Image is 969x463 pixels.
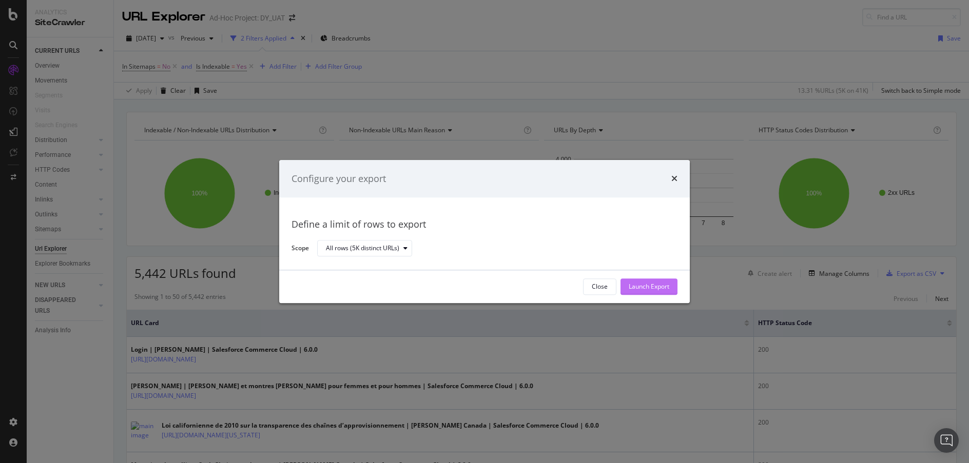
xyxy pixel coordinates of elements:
[317,240,412,257] button: All rows (5K distinct URLs)
[621,278,677,295] button: Launch Export
[629,283,669,291] div: Launch Export
[326,246,399,252] div: All rows (5K distinct URLs)
[592,283,608,291] div: Close
[671,172,677,186] div: times
[292,218,677,232] div: Define a limit of rows to export
[292,172,386,186] div: Configure your export
[279,160,690,303] div: modal
[292,244,309,255] label: Scope
[583,278,616,295] button: Close
[934,428,959,453] div: Open Intercom Messenger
